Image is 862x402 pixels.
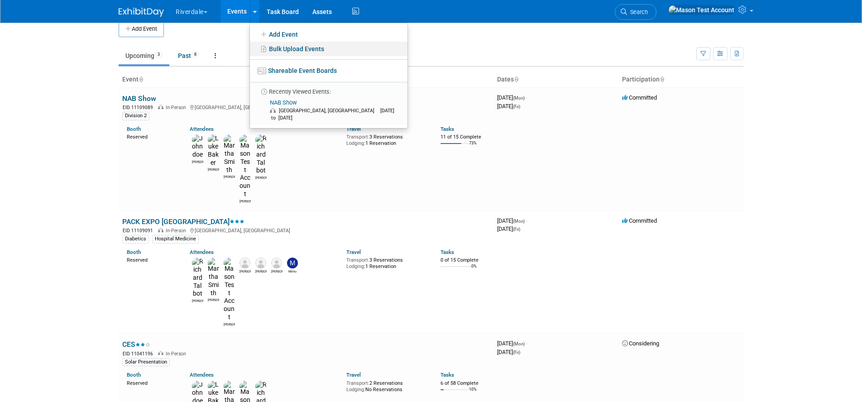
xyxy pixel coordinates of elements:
a: Booth [127,126,141,132]
div: Hospital Medicine [152,235,199,243]
a: Tasks [441,126,454,132]
span: In-Person [166,228,189,234]
div: Solar Presentation [122,358,170,366]
img: John doe [192,134,203,158]
span: Search [627,9,648,15]
a: Bulk Upload Events [250,42,407,56]
div: Martha Smith [224,174,235,179]
a: Tasks [441,372,454,378]
span: Committed [622,217,657,224]
img: Luke Baker [208,134,219,167]
div: 3 Reservations 1 Reservation [346,132,427,146]
img: Martha Smith [208,258,219,297]
span: [DATE] [497,217,527,224]
div: Diabetics [122,235,149,243]
span: Considering [622,340,659,347]
td: 0% [471,264,477,276]
button: Add Event [119,21,164,37]
a: Travel [346,126,361,132]
span: In-Person [166,351,189,357]
div: [GEOGRAPHIC_DATA], [GEOGRAPHIC_DATA] [122,226,490,234]
div: Mason Test Account [239,198,251,204]
span: [DATE] to [DATE] [270,108,394,121]
span: Committed [622,94,657,101]
img: Mason Test Account [224,258,235,321]
a: Upcoming3 [119,47,169,64]
a: NAB Show [122,94,156,103]
div: Martha Smith [208,297,219,302]
img: Mason Test Account [239,134,251,198]
a: Sort by Event Name [139,76,143,83]
span: Transport: [346,257,369,263]
div: 11 of 15 Complete [441,134,490,140]
img: Mimo Misom [287,258,298,268]
span: (Fri) [513,350,520,355]
a: Booth [127,372,141,378]
div: Richard Talbot [192,298,203,303]
span: [DATE] [497,349,520,355]
a: Shareable Event Boards [250,62,407,79]
img: In-Person Event [158,351,163,355]
a: Attendees [190,372,214,378]
a: CES [122,340,150,349]
span: Lodging: [346,140,365,146]
div: Division 2 [122,112,149,120]
li: Recently Viewed Events: [250,82,407,96]
a: Past8 [171,47,206,64]
span: (Mon) [513,341,525,346]
span: (Fri) [513,104,520,109]
a: Booth [127,249,141,255]
img: Mason Test Account [668,5,735,15]
img: ExhibitDay [119,8,164,17]
span: In-Person [166,105,189,110]
img: In-Person Event [158,228,163,232]
a: Sort by Start Date [514,76,518,83]
span: [DATE] [497,94,527,101]
a: Attendees [190,126,214,132]
th: Dates [493,72,618,87]
span: [DATE] [497,225,520,232]
span: [DATE] [497,103,520,110]
img: Jim Coleman [271,258,282,268]
div: 0 of 15 Complete [441,257,490,263]
div: Reserved [127,378,176,387]
div: Reserved [127,132,176,140]
div: Joe Smith [255,268,267,274]
span: - [526,217,527,224]
a: Search [615,4,656,20]
span: Lodging: [346,263,365,269]
th: Participation [618,72,743,87]
div: 6 of 58 Complete [441,380,490,387]
div: Naomi Lapaglia [239,268,251,274]
span: - [526,340,527,347]
a: Tasks [441,249,454,255]
a: Add Event [250,26,407,42]
a: Attendees [190,249,214,255]
span: Transport: [346,380,369,386]
a: NAB Show [GEOGRAPHIC_DATA], [GEOGRAPHIC_DATA] [DATE] to [DATE] [253,96,404,125]
th: Event [119,72,493,87]
img: Richard Talbot [255,134,267,175]
div: Mason Test Account [224,321,235,327]
span: EID: 11109089 [123,105,157,110]
img: Richard Talbot [192,258,203,298]
img: In-Person Event [158,105,163,109]
div: [GEOGRAPHIC_DATA], [GEOGRAPHIC_DATA] [122,103,490,111]
div: Richard Talbot [255,175,267,180]
div: John doe [192,159,203,164]
div: Jim Coleman [271,268,283,274]
span: - [526,94,527,101]
div: Reserved [127,255,176,263]
span: 3 [155,51,163,58]
span: 8 [192,51,199,58]
div: 2 Reservations No Reservations [346,378,427,392]
span: (Mon) [513,96,525,100]
a: PACK EXPO [GEOGRAPHIC_DATA] [122,217,244,226]
span: Transport: [346,134,369,140]
span: (Fri) [513,227,520,232]
a: Travel [346,372,361,378]
a: Sort by Participation Type [660,76,664,83]
img: Naomi Lapaglia [239,258,250,268]
td: 10% [469,387,477,399]
span: [DATE] [497,340,527,347]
